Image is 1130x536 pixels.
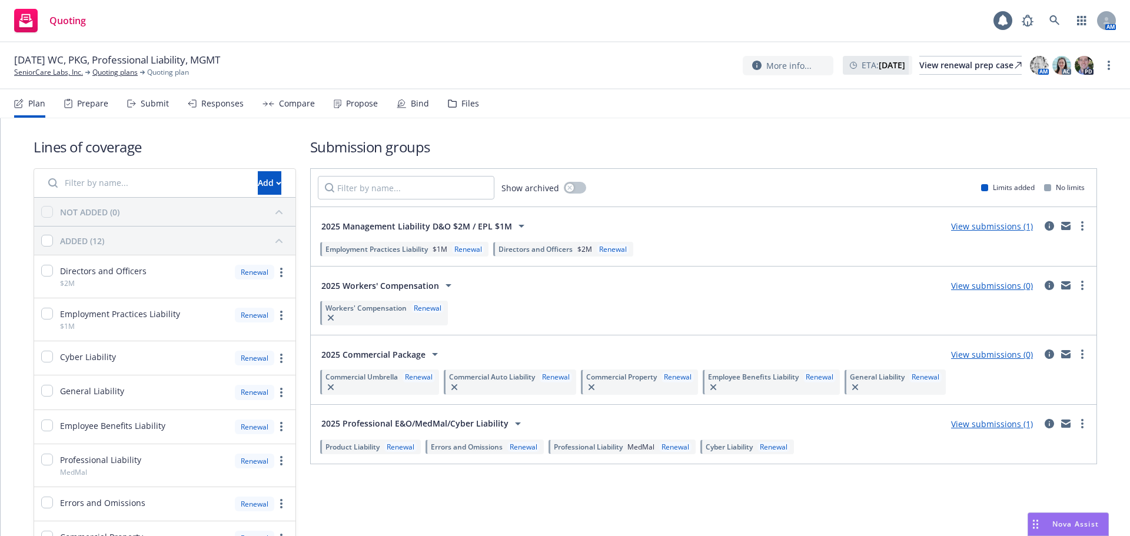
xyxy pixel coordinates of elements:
[28,99,45,108] div: Plan
[274,385,288,399] a: more
[235,454,274,468] div: Renewal
[1030,56,1049,75] img: photo
[279,99,315,108] div: Compare
[274,308,288,322] a: more
[346,99,378,108] div: Propose
[60,308,180,320] span: Employment Practices Liability
[60,454,141,466] span: Professional Liability
[919,56,1022,74] div: View renewal prep case
[1042,278,1056,292] a: circleInformation
[919,56,1022,75] a: View renewal prep case
[274,454,288,468] a: more
[431,442,503,452] span: Errors and Omissions
[554,442,623,452] span: Professional Liability
[1070,9,1094,32] a: Switch app
[951,280,1033,291] a: View submissions (0)
[803,372,836,382] div: Renewal
[60,420,165,432] span: Employee Benefits Liability
[321,348,426,361] span: 2025 Commercial Package
[60,202,288,221] button: NOT ADDED (0)
[909,372,942,382] div: Renewal
[147,67,189,78] span: Quoting plan
[449,372,535,382] span: Commercial Auto Liability
[433,244,447,254] span: $1M
[34,137,296,157] h1: Lines of coverage
[14,67,83,78] a: SeniorCare Labs, Inc.
[201,99,244,108] div: Responses
[411,99,429,108] div: Bind
[501,182,559,194] span: Show archived
[1059,347,1073,361] a: mail
[981,182,1035,192] div: Limits added
[766,59,812,72] span: More info...
[597,244,629,254] div: Renewal
[274,265,288,279] a: more
[92,67,138,78] a: Quoting plans
[235,351,274,365] div: Renewal
[1075,347,1089,361] a: more
[274,420,288,434] a: more
[60,321,75,331] span: $1M
[325,303,407,313] span: Workers' Compensation
[1075,219,1089,233] a: more
[60,278,75,288] span: $2M
[318,274,459,297] button: 2025 Workers' Compensation
[318,176,494,199] input: Filter by name...
[325,244,428,254] span: Employment Practices Liability
[1059,278,1073,292] a: mail
[850,372,905,382] span: General Liability
[49,16,86,25] span: Quoting
[743,56,833,75] button: More info...
[141,99,169,108] div: Submit
[1059,417,1073,431] a: mail
[60,467,87,477] span: MedMal
[452,244,484,254] div: Renewal
[60,351,116,363] span: Cyber Liability
[321,220,512,232] span: 2025 Management Liability D&O $2M / EPL $1M
[321,279,439,292] span: 2025 Workers' Compensation
[1102,58,1116,72] a: more
[411,303,444,313] div: Renewal
[403,372,435,382] div: Renewal
[321,417,508,430] span: 2025 Professional E&O/MedMal/Cyber Liability
[951,221,1033,232] a: View submissions (1)
[325,442,380,452] span: Product Liability
[325,372,398,382] span: Commercial Umbrella
[1028,512,1109,536] button: Nova Assist
[1044,182,1085,192] div: No limits
[1059,219,1073,233] a: mail
[235,308,274,322] div: Renewal
[461,99,479,108] div: Files
[60,385,124,397] span: General Liability
[706,442,753,452] span: Cyber Liability
[1028,513,1043,535] div: Drag to move
[258,172,281,194] div: Add
[708,372,799,382] span: Employee Benefits Liability
[318,342,446,366] button: 2025 Commercial Package
[659,442,692,452] div: Renewal
[862,59,905,71] span: ETA :
[235,385,274,399] div: Renewal
[60,206,119,218] div: NOT ADDED (0)
[1052,56,1071,75] img: photo
[757,442,790,452] div: Renewal
[951,349,1033,360] a: View submissions (0)
[60,497,145,509] span: Errors and Omissions
[1052,519,1099,529] span: Nova Assist
[1075,278,1089,292] a: more
[274,351,288,365] a: more
[258,171,281,195] button: Add
[1042,417,1056,431] a: circleInformation
[586,372,657,382] span: Commercial Property
[879,59,905,71] strong: [DATE]
[318,412,529,435] button: 2025 Professional E&O/MedMal/Cyber Liability
[1016,9,1039,32] a: Report a Bug
[662,372,694,382] div: Renewal
[1075,56,1094,75] img: photo
[235,497,274,511] div: Renewal
[310,137,1097,157] h1: Submission groups
[60,235,104,247] div: ADDED (12)
[507,442,540,452] div: Renewal
[627,442,654,452] span: MedMal
[274,497,288,511] a: more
